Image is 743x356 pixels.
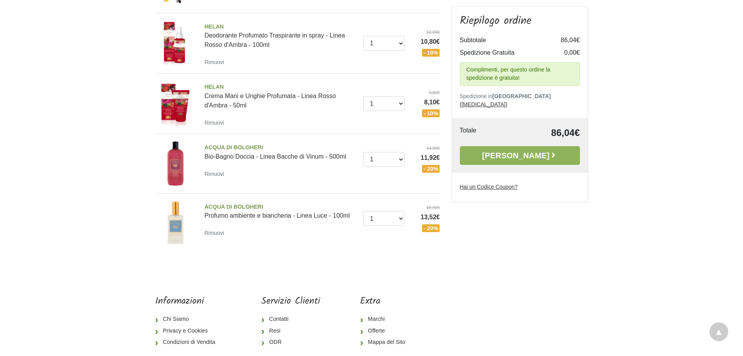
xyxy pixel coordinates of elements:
img: Deodorante Profumato Traspirante in spray - Linea Rosso d'Ambra - 100ml [153,20,199,66]
a: ODR [261,336,320,348]
td: Spedizione Gratuita [460,47,549,59]
a: ACQUA DI BOLGHERIProfumo ambiente e biancheria - Linea Luce - 100ml [204,203,357,219]
span: - 10% [422,49,440,57]
a: ([MEDICAL_DATA]) [460,101,507,107]
iframe: fb:page Facebook Social Plugin [451,296,588,323]
h3: Riepilogo ordine [460,14,580,28]
a: Chi Siamo [155,313,222,325]
del: 9,00€ [410,89,440,96]
span: 11,92€ [410,153,440,163]
small: Rimuovi [204,171,224,177]
label: Hai un Codice Coupon? [460,183,518,191]
b: [GEOGRAPHIC_DATA] [493,93,551,99]
a: [PERSON_NAME] [460,146,580,165]
a: Contatti [261,313,320,325]
img: Bio-Bagno Doccia - Linea Bacche di Vinum - 500ml [153,140,199,187]
u: Hai un Codice Coupon? [460,184,518,190]
img: Profumo ambiente e biancheria - Linea Luce - 100ml [153,200,199,246]
span: HELAN [204,23,357,31]
span: ACQUA DI BOLGHERI [204,203,357,211]
a: Rimuovi [204,169,227,179]
a: HELANCrema Mani e Unghie Profumata - Linea Rosso d'Ambra - 50ml [204,83,357,109]
p: Spedizione in [460,92,580,109]
img: Crema Mani e Unghie Profumata - Linea Rosso d'Ambra - 50ml [153,80,199,126]
a: Condizioni di Vendita [155,336,222,348]
td: 0,00€ [549,47,580,59]
a: Mappa del Sito [360,336,411,348]
a: Rimuovi [204,228,227,238]
span: 13,52€ [410,213,440,222]
del: 16,90€ [410,204,440,211]
span: 10,80€ [410,37,440,47]
span: HELAN [204,83,357,91]
span: - 20% [422,224,440,232]
a: Rimuovi [204,57,227,67]
span: ACQUA DI BOLGHERI [204,143,357,152]
a: Privacy e Cookies [155,325,222,337]
h5: Servizio Clienti [261,296,320,307]
a: ACQUA DI BOLGHERIBio-Bagno Doccia - Linea Bacche di Vinum - 500ml [204,143,357,160]
h5: Extra [360,296,411,307]
td: Totale [460,126,504,140]
small: Rimuovi [204,120,224,126]
a: HELANDeodorante Profumato Traspirante in spray - Linea Rosso d'Ambra - 100ml [204,23,357,48]
div: Complimenti, per questo ordine la spedizione è gratuita! [460,62,580,86]
span: - 20% [422,165,440,173]
h5: Informazioni [155,296,222,307]
del: 14,90€ [410,145,440,152]
span: 8,10€ [410,98,440,107]
span: - 10% [422,109,440,117]
a: Offerte [360,325,411,337]
a: Resi [261,325,320,337]
del: 12,00€ [410,29,440,36]
small: Rimuovi [204,59,224,65]
td: 86,04€ [504,126,580,140]
small: Rimuovi [204,230,224,236]
td: 86,04€ [549,34,580,47]
a: Marchi [360,313,411,325]
td: Subtotale [460,34,549,47]
a: Rimuovi [204,118,227,127]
